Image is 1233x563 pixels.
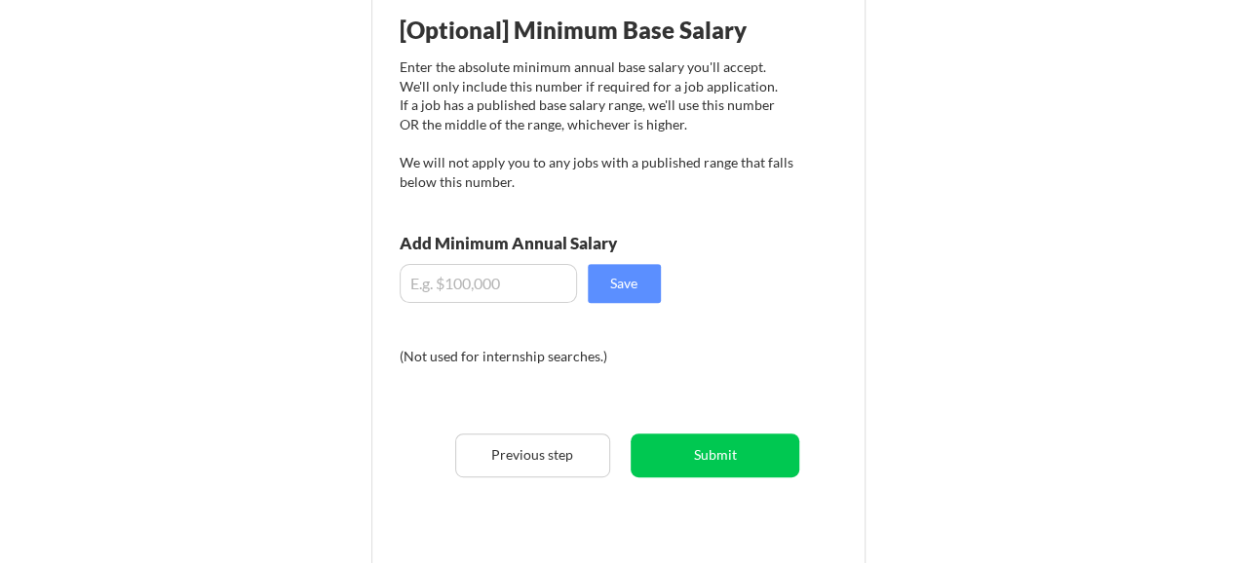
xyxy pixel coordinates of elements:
[588,264,661,303] button: Save
[631,433,799,477] button: Submit
[400,347,664,366] div: (Not used for internship searches.)
[400,235,705,251] div: Add Minimum Annual Salary
[400,19,794,42] div: [Optional] Minimum Base Salary
[400,57,794,191] div: Enter the absolute minimum annual base salary you'll accept. We'll only include this number if re...
[400,264,577,303] input: E.g. $100,000
[455,433,610,477] button: Previous step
